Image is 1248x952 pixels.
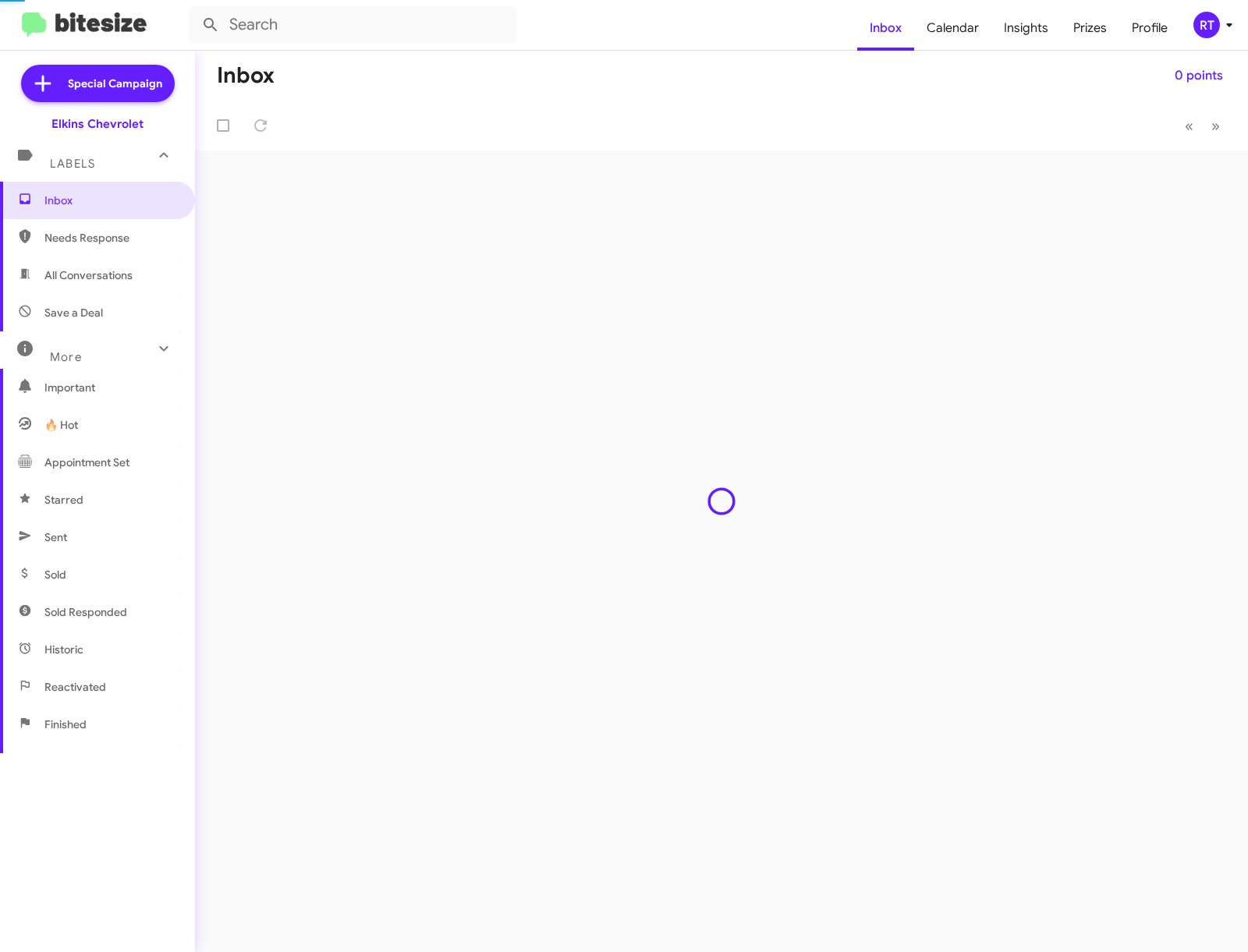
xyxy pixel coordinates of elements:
span: 0 points [1175,62,1223,90]
button: 0 points [1162,62,1236,90]
span: Sold [44,567,66,582]
div: Elkins Chevrolet [51,116,144,132]
a: Special Campaign [21,65,175,102]
nav: Page navigation example [1176,110,1229,142]
span: « [1185,116,1193,136]
h1: Inbox [217,63,275,88]
span: Sold Responded [44,604,127,620]
span: » [1211,116,1220,136]
a: Calendar [914,5,991,51]
button: Next [1202,110,1229,142]
span: More [50,350,82,364]
span: Labels [50,157,95,171]
a: Prizes [1061,5,1119,51]
span: Reactivated [44,679,106,695]
span: Historic [44,642,83,657]
a: Insights [991,5,1061,51]
span: Starred [44,492,83,508]
span: Important [44,380,177,395]
span: Finished [44,717,87,732]
span: Appointment Set [44,455,129,470]
div: RT [1193,12,1220,38]
span: Special Campaign [68,76,162,91]
span: Sent [44,529,67,545]
input: Search [189,6,516,44]
button: RT [1180,12,1231,38]
a: Inbox [857,5,914,51]
span: All Conversations [44,267,133,283]
button: Previous [1175,110,1203,142]
a: Profile [1119,5,1180,51]
span: Needs Response [44,230,177,246]
span: Save a Deal [44,305,103,320]
span: Inbox [44,193,177,208]
span: 🔥 Hot [44,417,78,433]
